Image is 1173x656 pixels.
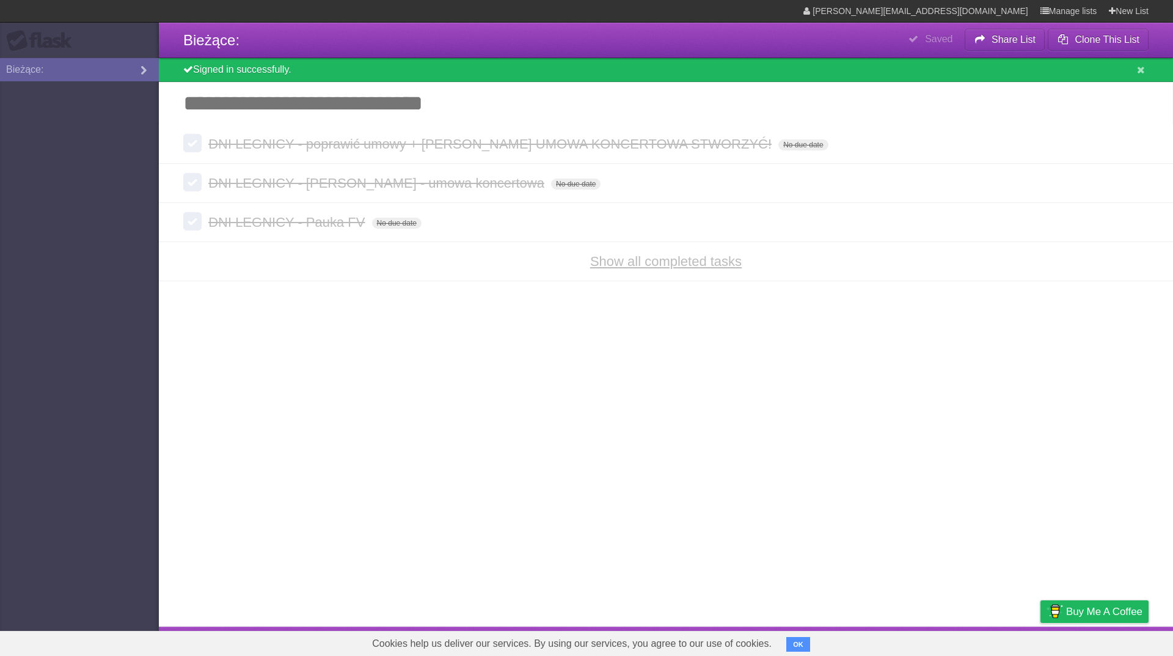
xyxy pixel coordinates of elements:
[1025,630,1056,653] a: Privacy
[183,173,202,191] label: Done
[590,254,742,269] a: Show all completed tasks
[786,637,810,652] button: OK
[6,30,79,52] div: Flask
[183,134,202,152] label: Done
[1072,630,1149,653] a: Suggest a feature
[925,34,952,44] b: Saved
[983,630,1010,653] a: Terms
[183,32,239,48] span: Bieżące:
[360,632,784,656] span: Cookies help us deliver our services. By using our services, you agree to our use of cookies.
[208,136,775,152] span: DNI LEGNICY - poprawić umowy + [PERSON_NAME] UMOWA KONCERTOWA STWORZYĆ!
[1075,34,1139,45] b: Clone This List
[372,218,422,229] span: No due date
[1040,600,1149,623] a: Buy me a coffee
[183,212,202,230] label: Done
[208,175,547,191] span: DNI LEGNICY - [PERSON_NAME] - umowa koncertowa
[551,179,601,190] span: No due date
[159,58,1173,82] div: Signed in successfully.
[778,139,828,150] span: No due date
[918,630,968,653] a: Developers
[1048,29,1149,51] button: Clone This List
[208,215,368,230] span: DNI LEGNICY - Pauka FV
[1066,601,1142,622] span: Buy me a coffee
[965,29,1045,51] button: Share List
[878,630,904,653] a: About
[992,34,1036,45] b: Share List
[1047,601,1063,622] img: Buy me a coffee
